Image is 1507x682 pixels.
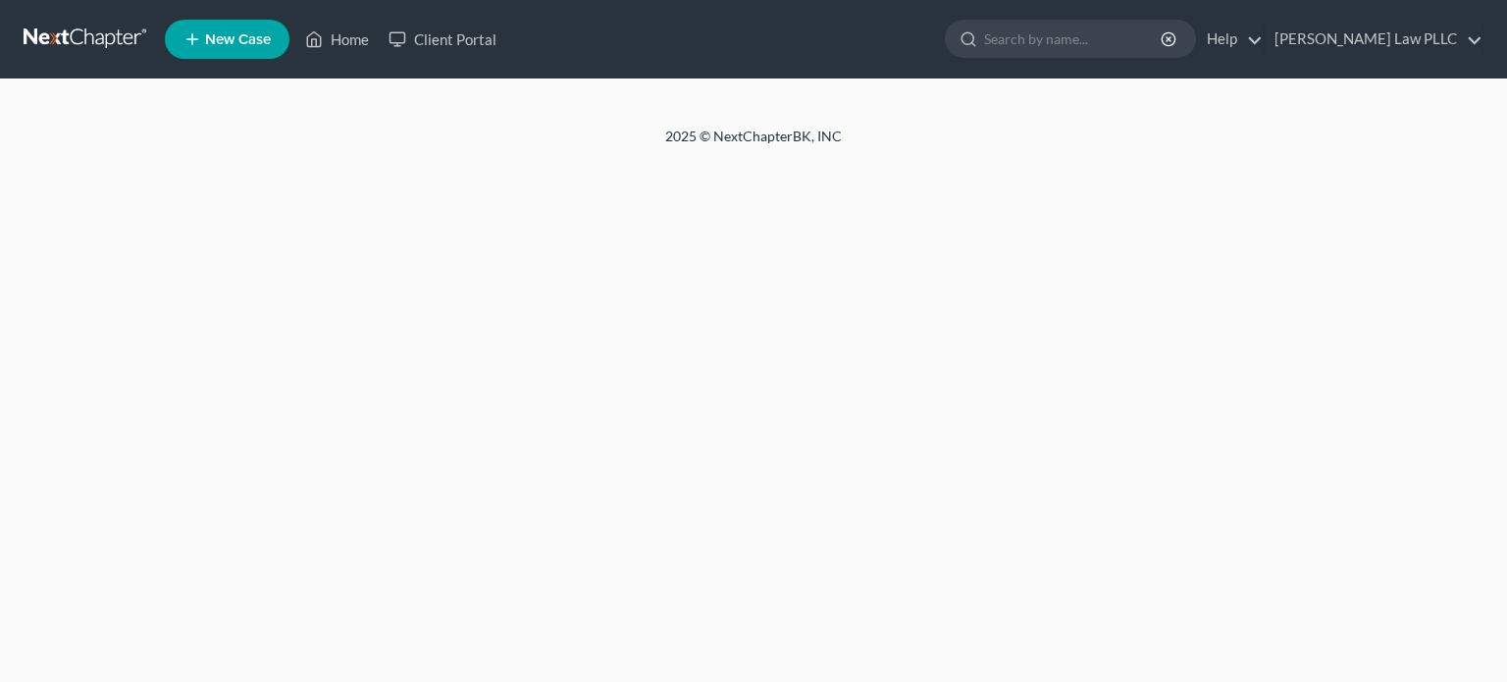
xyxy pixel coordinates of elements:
[205,32,271,47] span: New Case
[295,22,379,57] a: Home
[1197,22,1263,57] a: Help
[1265,22,1482,57] a: [PERSON_NAME] Law PLLC
[379,22,506,57] a: Client Portal
[194,127,1313,162] div: 2025 © NextChapterBK, INC
[984,21,1164,57] input: Search by name...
